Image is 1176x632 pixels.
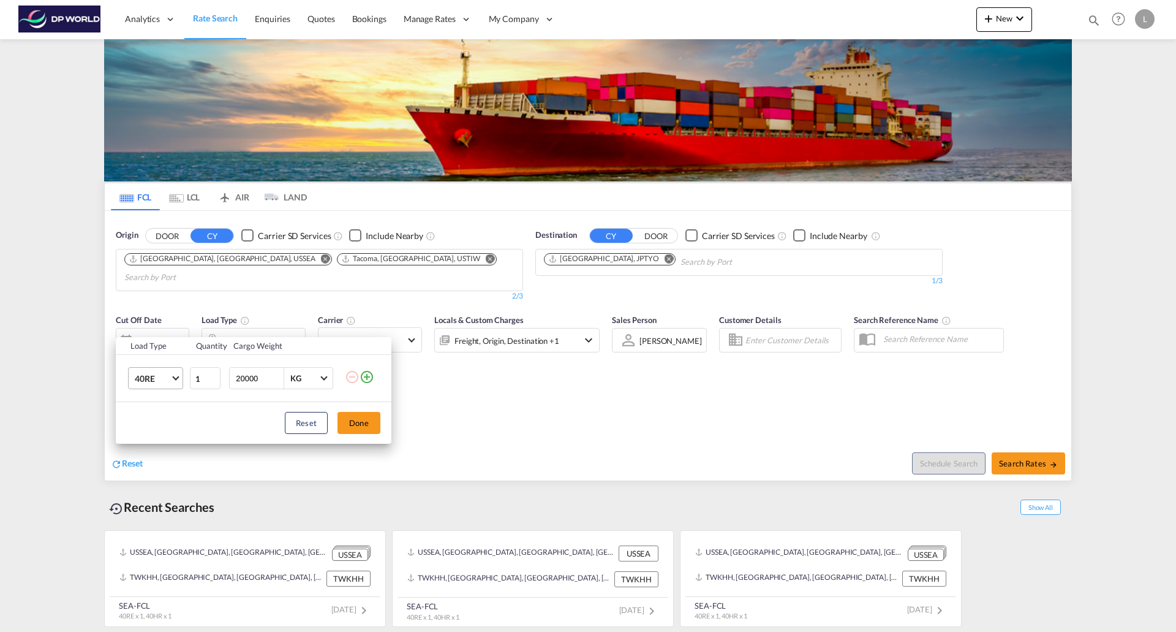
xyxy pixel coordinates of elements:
div: KG [290,373,301,383]
th: Quantity [189,337,227,355]
input: Enter Weight [235,368,284,389]
div: Cargo Weight [233,340,337,351]
button: Done [337,412,380,434]
md-select: Choose: 40RE [128,367,183,389]
button: Reset [285,412,328,434]
md-icon: icon-plus-circle-outline [360,370,374,384]
md-icon: icon-minus-circle-outline [345,370,360,384]
th: Load Type [116,337,189,355]
input: Qty [190,367,221,389]
span: 40RE [135,373,170,385]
